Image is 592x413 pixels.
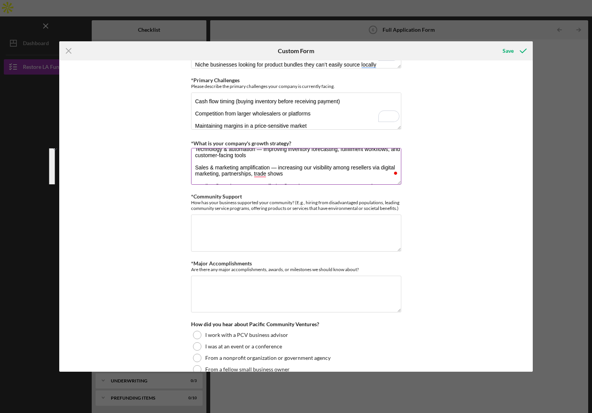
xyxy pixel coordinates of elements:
[205,355,331,361] label: From a nonprofit organization or government agency
[191,321,401,327] div: How did you hear about Pacific Community Ventures?
[191,93,401,129] textarea: To enrich screen reader interactions, please activate Accessibility in Grammarly extension settings
[205,332,288,338] label: I work with a PCV business advisor
[191,77,240,83] label: *Primary Challenges
[191,260,252,267] label: *Major Accomplishments
[191,148,401,185] textarea: To enrich screen reader interactions, please activate Accessibility in Grammarly extension settings
[191,200,401,211] div: How has your business supported your community? (E.g., hiring from disadvantaged populations, lea...
[495,43,533,59] button: Save
[191,83,401,89] div: Please describe the primary challenges your company is currently facing.
[503,43,514,59] div: Save
[191,267,401,272] div: Are there any major accomplishments, awards, or milestones we should know about?
[205,366,290,372] label: From a fellow small business owner
[278,47,314,54] h6: Custom Form
[205,343,282,350] label: I was at an event or a conference
[191,193,242,200] label: *Community Support
[191,140,291,146] label: *What is your company's growth strategy?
